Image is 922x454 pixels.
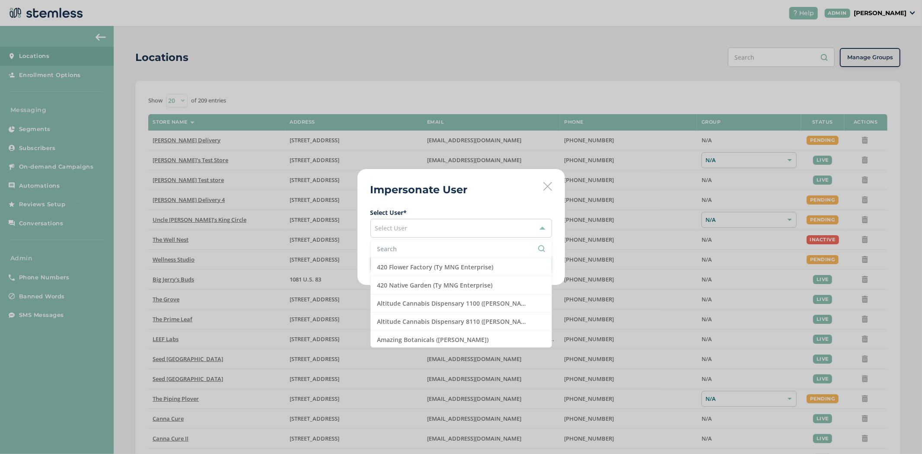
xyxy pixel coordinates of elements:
label: Select User [370,208,552,217]
li: Amazing Botanicals ([PERSON_NAME]) [371,331,552,349]
li: Altitude Cannabis Dispensary 1100 ([PERSON_NAME]) [371,294,552,313]
h2: Impersonate User [370,182,468,198]
iframe: Chat Widget [879,412,922,454]
input: Search [377,244,545,253]
li: Altitude Cannabis Dispensary 8110 ([PERSON_NAME]) [371,313,552,331]
li: 420 Flower Factory (Ty MNG Enterprise) [371,258,552,276]
span: Select User [375,224,408,232]
li: 420 Native Garden (Ty MNG Enterprise) [371,276,552,294]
